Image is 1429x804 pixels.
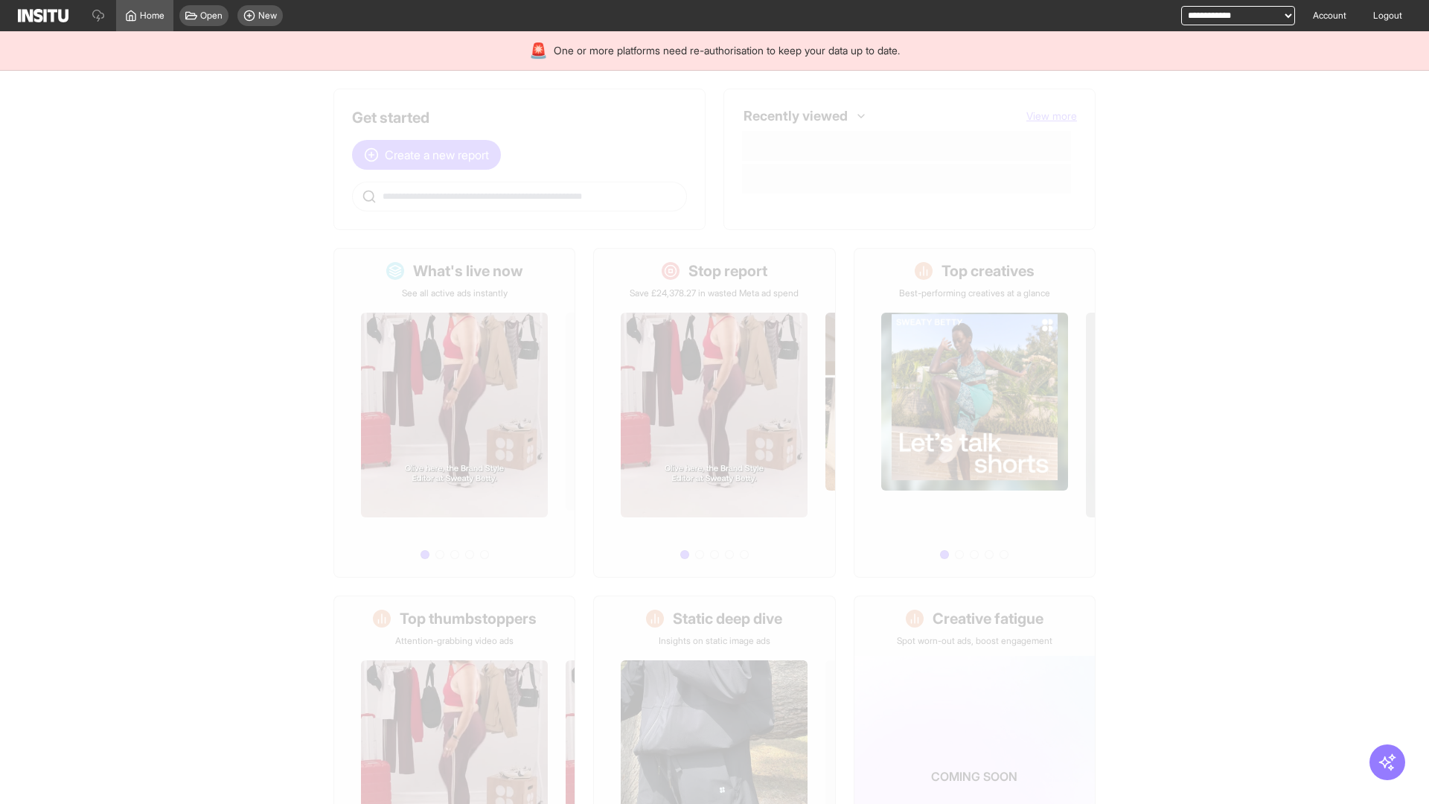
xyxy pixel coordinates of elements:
span: Home [140,10,164,22]
span: Open [200,10,223,22]
div: 🚨 [529,40,548,61]
span: One or more platforms need re-authorisation to keep your data up to date. [554,43,900,58]
img: Logo [18,9,68,22]
span: New [258,10,277,22]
